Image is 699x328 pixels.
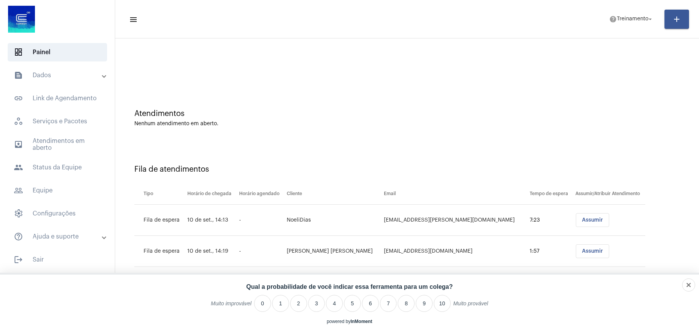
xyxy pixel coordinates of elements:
[8,43,107,61] span: Painel
[237,236,285,267] td: -
[237,205,285,236] td: -
[14,232,23,241] mat-icon: sidenav icon
[6,4,37,35] img: d4669ae0-8c07-2337-4f67-34b0df7f5ae4.jpeg
[344,295,361,312] li: 5
[134,165,680,174] div: Fila de atendimentos
[582,248,603,254] span: Assumir
[14,232,102,241] mat-panel-title: Ajuda e suporte
[573,183,645,205] th: Assumir/Atribuir Atendimento
[326,295,343,312] li: 4
[8,135,107,154] span: Atendimentos em aberto
[327,319,372,324] div: powered by inmoment
[8,250,107,269] span: Sair
[14,48,23,57] span: sidenav icon
[14,186,23,195] mat-icon: sidenav icon
[134,205,185,236] td: Fila de espera
[528,205,573,236] td: 7:23
[134,109,680,118] div: Atendimentos
[362,295,379,312] li: 6
[8,112,107,131] span: Serviços e Pacotes
[211,300,251,312] label: Muito improvável
[14,255,23,264] mat-icon: sidenav icon
[416,295,433,312] li: 9
[272,295,289,312] li: 1
[285,205,382,236] td: NoeliDias
[8,89,107,108] span: Link de Agendamento
[647,16,654,23] mat-icon: arrow_drop_down
[8,158,107,177] span: Status da Equipe
[237,183,285,205] th: Horário agendado
[129,15,137,24] mat-icon: sidenav icon
[576,244,609,258] button: Assumir
[285,236,382,267] td: [PERSON_NAME] [PERSON_NAME]
[434,295,451,312] li: 10
[350,319,372,324] a: InMoment
[528,236,573,267] td: 1:57
[672,15,681,24] mat-icon: add
[134,236,185,267] td: Fila de espera
[382,183,528,205] th: Email
[290,295,307,312] li: 2
[14,209,23,218] span: sidenav icon
[382,236,528,267] td: [EMAIL_ADDRESS][DOMAIN_NAME]
[5,66,115,84] mat-expansion-panel-header: sidenav iconDados
[185,236,237,267] td: 10 de set., 14:19
[14,71,23,80] mat-icon: sidenav icon
[185,205,237,236] td: 10 de set., 14:13
[308,295,325,312] li: 3
[14,140,23,149] mat-icon: sidenav icon
[134,183,185,205] th: Tipo
[14,71,102,80] mat-panel-title: Dados
[380,295,397,312] li: 7
[382,205,528,236] td: [EMAIL_ADDRESS][PERSON_NAME][DOMAIN_NAME]
[5,227,115,246] mat-expansion-panel-header: sidenav iconAjuda e suporte
[617,17,648,22] span: Treinamento
[575,213,645,227] mat-chip-list: selection
[8,204,107,223] span: Configurações
[285,183,382,205] th: Cliente
[14,117,23,126] span: sidenav icon
[14,163,23,172] mat-icon: sidenav icon
[453,300,488,312] label: Muito provável
[609,15,617,23] mat-icon: help
[134,121,680,127] div: Nenhum atendimento em aberto.
[582,217,603,223] span: Assumir
[605,12,658,27] button: Treinamento
[14,94,23,103] mat-icon: sidenav icon
[8,181,107,200] span: Equipe
[528,183,573,205] th: Tempo de espera
[254,295,271,312] li: 0
[575,244,645,258] mat-chip-list: selection
[185,183,237,205] th: Horário de chegada
[398,295,415,312] li: 8
[682,278,695,292] div: Close survey
[576,213,609,227] button: Assumir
